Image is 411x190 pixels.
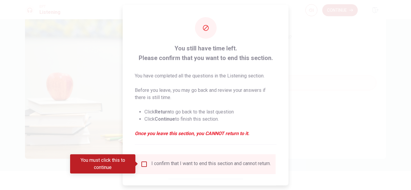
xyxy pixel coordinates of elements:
span: You still have time left. Please confirm that you want to end this section. [135,43,277,62]
li: Click to finish this section. [144,115,277,122]
li: Click to go back to the last question [144,108,277,115]
div: You must click this to continue [70,154,135,173]
p: Before you leave, you may go back and review your answers if there is still time. [135,86,277,101]
strong: Return [155,109,170,114]
span: You must click this to continue [141,160,148,167]
p: You have completed all the questions in the Listening section. [135,72,277,79]
div: I confirm that I want to end this section and cannot return. [151,160,271,167]
em: Once you leave this section, you CANNOT return to it. [135,130,277,137]
strong: Continue [155,116,175,122]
